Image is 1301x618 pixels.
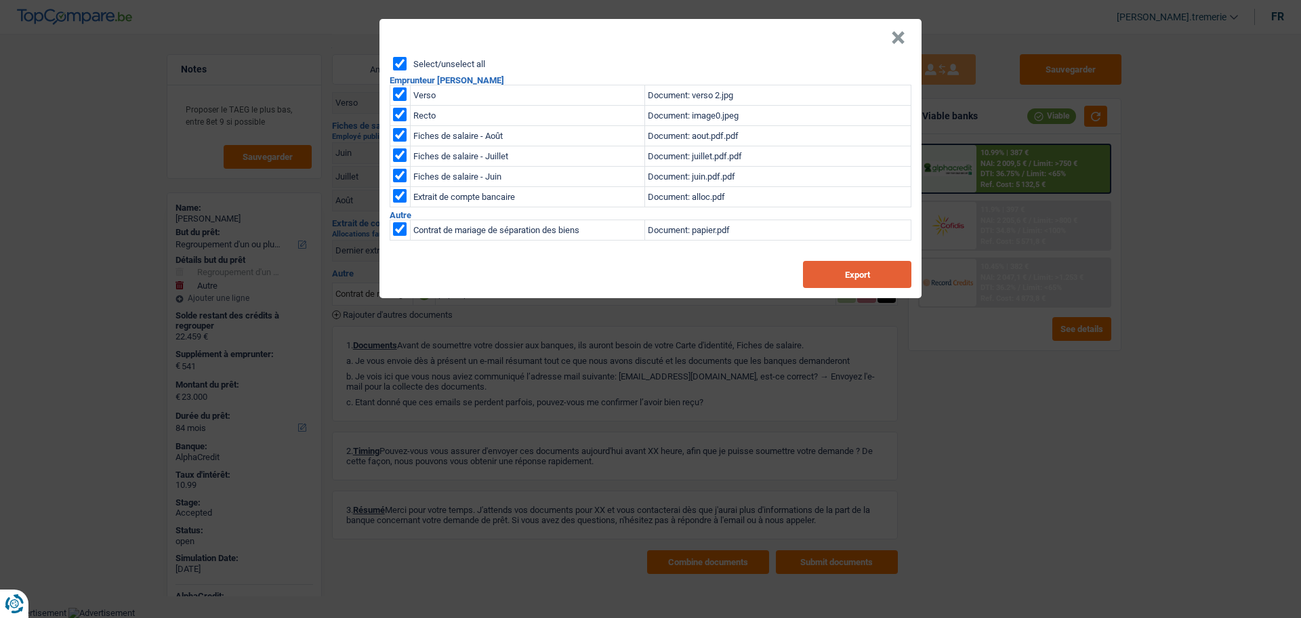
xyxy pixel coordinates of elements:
td: Document: juillet.pdf.pdf [645,146,911,167]
td: Contrat de mariage de séparation des biens [411,220,645,241]
td: Document: alloc.pdf [645,187,911,207]
td: Fiches de salaire - Juillet [411,146,645,167]
button: Export [803,261,911,288]
td: Document: image0.jpeg [645,106,911,126]
td: Fiches de salaire - Juin [411,167,645,187]
button: Close [891,31,905,45]
td: Extrait de compte bancaire [411,187,645,207]
td: Recto [411,106,645,126]
h2: Autre [390,211,911,220]
td: Verso [411,85,645,106]
label: Select/unselect all [413,60,485,68]
td: Document: verso 2.jpg [645,85,911,106]
td: Fiches de salaire - Août [411,126,645,146]
td: Document: aout.pdf.pdf [645,126,911,146]
h2: Emprunteur [PERSON_NAME] [390,76,911,85]
td: Document: papier.pdf [645,220,911,241]
td: Document: juin.pdf.pdf [645,167,911,187]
